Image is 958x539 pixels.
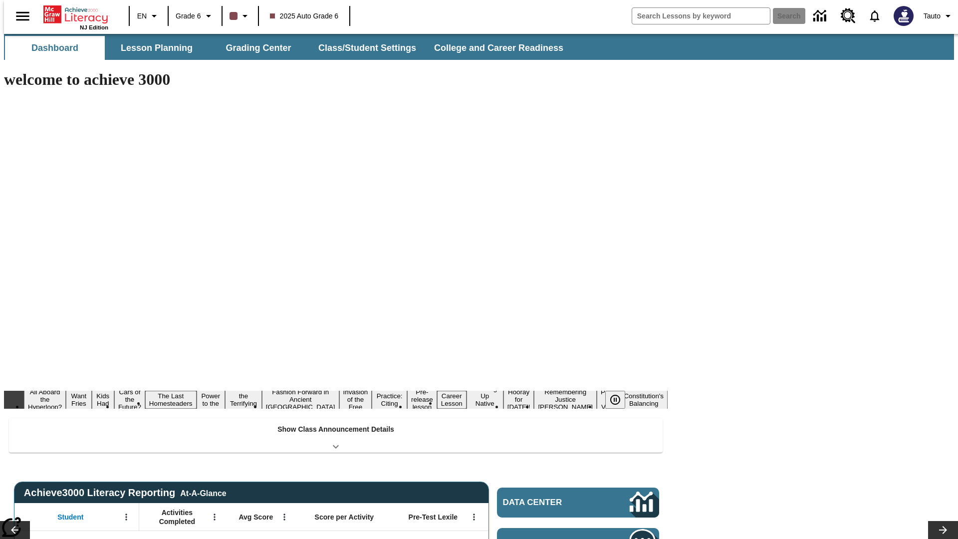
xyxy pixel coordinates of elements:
div: Pause [605,391,635,409]
button: Slide 11 Pre-release lesson [407,387,437,412]
a: Home [43,4,108,24]
span: Avg Score [239,513,273,522]
span: Data Center [503,498,596,508]
span: EN [137,11,147,21]
img: Avatar [894,6,914,26]
button: Lesson carousel, Next [928,521,958,539]
button: Slide 6 Solar Power to the People [197,383,226,416]
div: Home [43,3,108,30]
button: Slide 12 Career Lesson [437,391,467,409]
span: Student [57,513,83,522]
button: Slide 7 Attack of the Terrifying Tomatoes [225,383,262,416]
button: Slide 3 Dirty Jobs Kids Had To Do [92,376,114,424]
button: Slide 13 Cooking Up Native Traditions [467,383,503,416]
h1: welcome to achieve 3000 [4,70,668,89]
button: Select a new avatar [888,3,920,29]
span: Achieve3000 Literacy Reporting [24,487,227,499]
a: Resource Center, Will open in new tab [835,2,862,29]
button: Open Menu [277,510,292,525]
span: Score per Activity [315,513,374,522]
button: Dashboard [5,36,105,60]
button: Lesson Planning [107,36,207,60]
button: Open side menu [8,1,37,31]
button: Slide 4 Cars of the Future? [114,387,145,412]
span: 2025 Auto Grade 6 [270,11,339,21]
button: Slide 15 Remembering Justice O'Connor [534,387,597,412]
button: Slide 10 Mixed Practice: Citing Evidence [372,383,407,416]
button: Grading Center [209,36,308,60]
button: Slide 16 Point of View [597,387,620,412]
span: Activities Completed [144,508,210,526]
button: Profile/Settings [920,7,958,25]
button: Class color is dark brown. Change class color [226,7,255,25]
input: search field [632,8,770,24]
button: College and Career Readiness [426,36,571,60]
div: Show Class Announcement Details [9,418,663,453]
span: Grade 6 [176,11,201,21]
div: SubNavbar [4,34,954,60]
button: Slide 9 The Invasion of the Free CD [339,379,372,420]
button: Language: EN, Select a language [133,7,165,25]
button: Slide 2 Do You Want Fries With That? [66,376,91,424]
span: Tauto [924,11,941,21]
button: Open Menu [467,510,481,525]
a: Data Center [807,2,835,30]
div: SubNavbar [4,36,572,60]
button: Slide 14 Hooray for Constitution Day! [503,387,534,412]
button: Open Menu [207,510,222,525]
button: Slide 1 All Aboard the Hyperloop? [24,387,66,412]
div: At-A-Glance [180,487,226,498]
button: Slide 17 The Constitution's Balancing Act [620,383,668,416]
button: Grade: Grade 6, Select a grade [172,7,219,25]
p: Show Class Announcement Details [277,424,394,435]
button: Pause [605,391,625,409]
button: Open Menu [119,510,134,525]
button: Slide 5 The Last Homesteaders [145,391,197,409]
button: Class/Student Settings [310,36,424,60]
a: Data Center [497,488,659,518]
a: Notifications [862,3,888,29]
span: Pre-Test Lexile [409,513,458,522]
span: NJ Edition [80,24,108,30]
button: Slide 8 Fashion Forward in Ancient Rome [262,387,339,412]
